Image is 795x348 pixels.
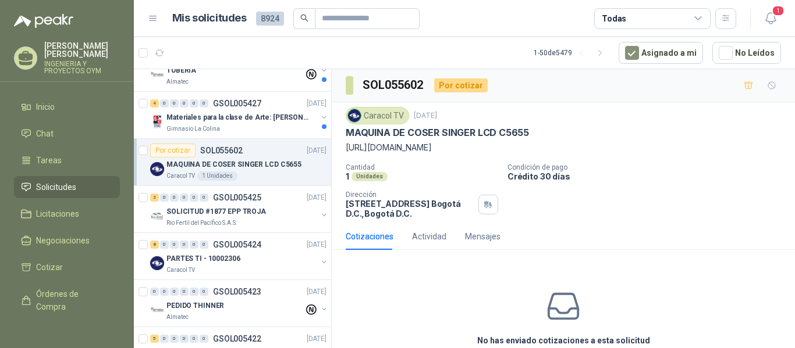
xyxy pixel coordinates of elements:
[150,288,159,296] div: 0
[14,256,120,278] a: Cotizar
[190,99,198,107] div: 0
[712,42,781,64] button: No Leídos
[346,199,474,218] p: [STREET_ADDRESS] Bogotá D.C. , Bogotá D.C.
[197,171,237,181] div: 1 Unidades
[160,288,169,296] div: 0
[166,65,196,76] p: TUBERIA
[166,300,224,311] p: PEDIDO THINNER
[14,123,120,145] a: Chat
[166,313,189,322] p: Almatec
[166,206,266,217] p: SOLICITUD #1877 EPP TROJA
[36,181,76,193] span: Solicitudes
[170,335,179,343] div: 0
[134,139,331,186] a: Por cotizarSOL055602[DATE] Company LogoMAQUINA DE COSER SINGER LCD C5655Caracol TV1 Unidades
[180,99,189,107] div: 0
[200,335,208,343] div: 0
[412,230,446,243] div: Actividad
[160,241,169,249] div: 0
[166,112,311,123] p: Materiales para la clase de Arte: [PERSON_NAME]
[300,14,308,22] span: search
[14,203,120,225] a: Licitaciones
[170,288,179,296] div: 0
[346,191,474,199] p: Dirección
[150,68,164,82] img: Company Logo
[307,145,326,156] p: [DATE]
[170,99,179,107] div: 0
[213,335,261,343] p: GSOL005422
[180,193,189,202] div: 0
[534,44,609,62] div: 1 - 50 de 5479
[160,335,169,343] div: 0
[200,146,243,155] p: SOL055602
[150,193,159,202] div: 2
[213,288,261,296] p: GSOL005423
[434,78,488,92] div: Por cotizar
[180,241,189,249] div: 0
[256,12,284,26] span: 8924
[166,77,189,87] p: Almatec
[200,99,208,107] div: 0
[307,192,326,203] p: [DATE]
[760,8,781,29] button: 1
[36,101,55,113] span: Inicio
[414,110,437,121] p: [DATE]
[36,207,79,220] span: Licitaciones
[180,335,189,343] div: 0
[363,76,425,94] h3: SOL055602
[190,193,198,202] div: 0
[150,162,164,176] img: Company Logo
[307,239,326,250] p: [DATE]
[14,176,120,198] a: Solicitudes
[346,127,529,139] p: MAQUINA DE COSER SINGER LCD C5655
[150,256,164,270] img: Company Logo
[307,98,326,109] p: [DATE]
[36,127,54,140] span: Chat
[190,335,198,343] div: 0
[150,96,329,134] a: 4 0 0 0 0 0 GSOL005427[DATE] Company LogoMateriales para la clase de Arte: [PERSON_NAME]Gimnasio ...
[166,253,240,264] p: PARTES TI - 10002306
[170,193,179,202] div: 0
[14,283,120,318] a: Órdenes de Compra
[465,230,501,243] div: Mensajes
[213,241,261,249] p: GSOL005424
[150,241,159,249] div: 8
[213,193,261,202] p: GSOL005425
[200,288,208,296] div: 0
[346,163,498,171] p: Cantidad
[346,141,781,154] p: [URL][DOMAIN_NAME]
[170,241,179,249] div: 0
[36,234,90,247] span: Negociaciones
[213,99,261,107] p: GSOL005427
[172,10,247,27] h1: Mis solicitudes
[507,163,790,171] p: Condición de pago
[200,193,208,202] div: 0
[150,209,164,223] img: Company Logo
[619,42,703,64] button: Asignado a mi
[150,143,196,157] div: Por cotizar
[36,261,63,274] span: Cotizar
[44,60,120,74] p: INGENIERIA Y PROYECTOS OYM
[200,241,208,249] div: 0
[772,5,785,16] span: 1
[477,334,650,347] h3: No has enviado cotizaciones a esta solicitud
[166,218,237,228] p: Rio Fertil del Pacífico S.A.S.
[150,238,329,275] a: 8 0 0 0 0 0 GSOL005424[DATE] Company LogoPARTES TI - 10002306Caracol TV
[507,171,790,181] p: Crédito 30 días
[602,12,626,25] div: Todas
[160,193,169,202] div: 0
[352,172,388,181] div: Unidades
[166,159,301,170] p: MAQUINA DE COSER SINGER LCD C5655
[166,171,195,181] p: Caracol TV
[150,285,329,322] a: 0 0 0 0 0 0 GSOL005423[DATE] Company LogoPEDIDO THINNERAlmatec
[307,333,326,345] p: [DATE]
[44,42,120,58] p: [PERSON_NAME] [PERSON_NAME]
[166,266,195,275] p: Caracol TV
[36,154,62,167] span: Tareas
[346,171,349,181] p: 1
[150,191,329,228] a: 2 0 0 0 0 0 GSOL005425[DATE] Company LogoSOLICITUD #1877 EPP TROJARio Fertil del Pacífico S.A.S.
[14,229,120,252] a: Negociaciones
[14,149,120,171] a: Tareas
[180,288,189,296] div: 0
[36,288,109,313] span: Órdenes de Compra
[150,303,164,317] img: Company Logo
